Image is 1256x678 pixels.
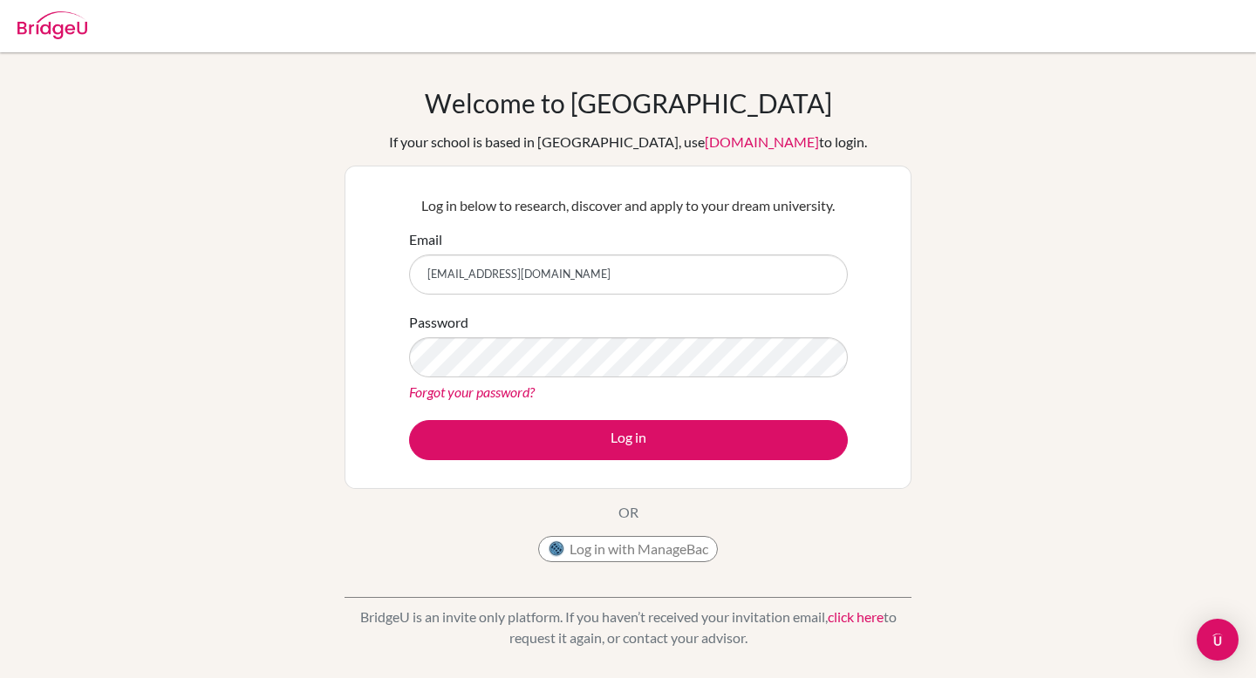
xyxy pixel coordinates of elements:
[409,312,468,333] label: Password
[409,383,535,400] a: Forgot your password?
[17,11,87,39] img: Bridge-U
[618,502,638,523] p: OR
[389,132,867,153] div: If your school is based in [GEOGRAPHIC_DATA], use to login.
[425,87,832,119] h1: Welcome to [GEOGRAPHIC_DATA]
[409,195,848,216] p: Log in below to research, discover and apply to your dream university.
[828,608,884,625] a: click here
[409,420,848,460] button: Log in
[1197,619,1239,661] div: Open Intercom Messenger
[538,536,718,562] button: Log in with ManageBac
[409,229,442,250] label: Email
[705,133,819,150] a: [DOMAIN_NAME]
[345,607,911,648] p: BridgeU is an invite only platform. If you haven’t received your invitation email, to request it ...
